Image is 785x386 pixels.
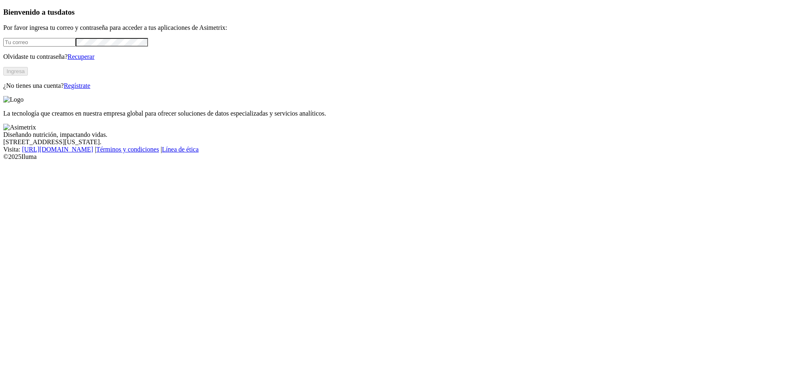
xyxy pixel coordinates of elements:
[57,8,75,16] span: datos
[3,110,782,117] p: La tecnología que creamos en nuestra empresa global para ofrecer soluciones de datos especializad...
[22,146,93,153] a: [URL][DOMAIN_NAME]
[3,131,782,138] div: Diseñando nutrición, impactando vidas.
[3,96,24,103] img: Logo
[3,8,782,17] h3: Bienvenido a tus
[3,24,782,31] p: Por favor ingresa tu correo y contraseña para acceder a tus aplicaciones de Asimetrix:
[64,82,90,89] a: Regístrate
[96,146,159,153] a: Términos y condiciones
[3,38,76,47] input: Tu correo
[3,53,782,60] p: Olvidaste tu contraseña?
[3,67,28,76] button: Ingresa
[3,124,36,131] img: Asimetrix
[3,82,782,89] p: ¿No tienes una cuenta?
[162,146,199,153] a: Línea de ética
[67,53,94,60] a: Recuperar
[3,146,782,153] div: Visita : | |
[3,138,782,146] div: [STREET_ADDRESS][US_STATE].
[3,153,782,161] div: © 2025 Iluma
